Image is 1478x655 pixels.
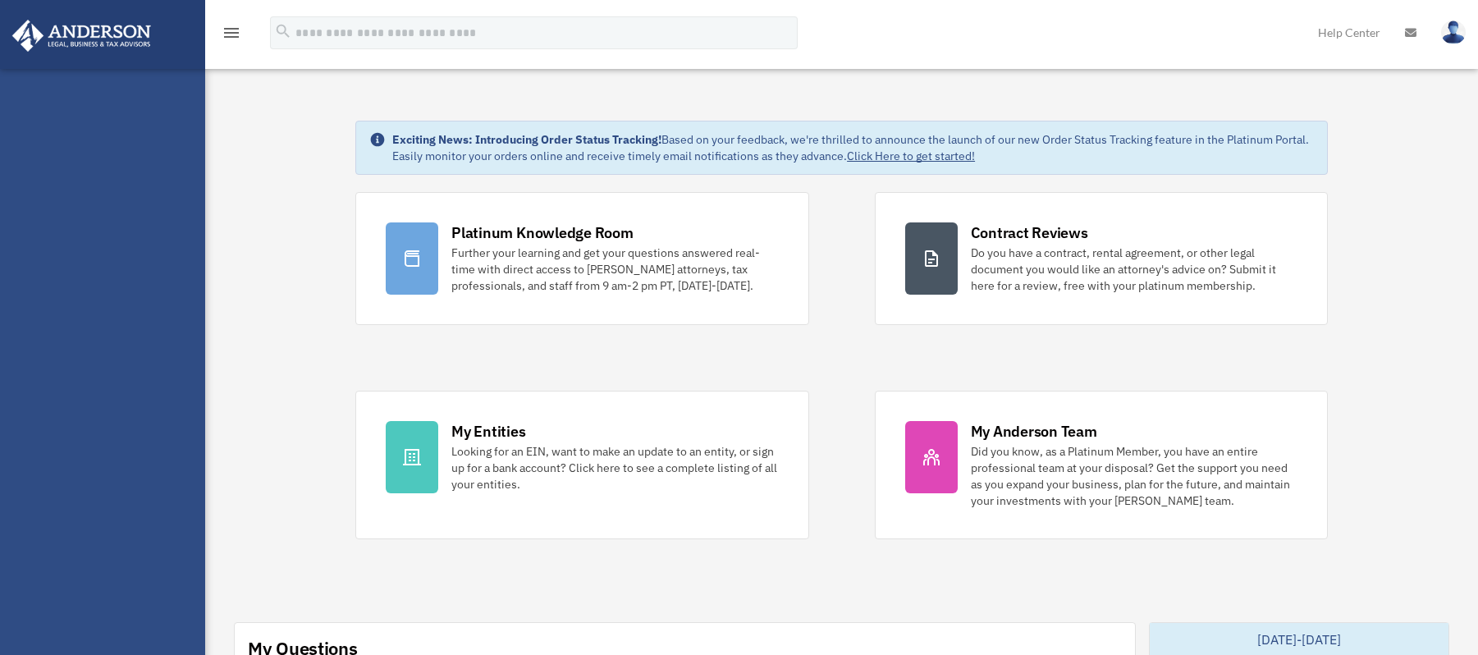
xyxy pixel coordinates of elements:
[875,192,1328,325] a: Contract Reviews Do you have a contract, rental agreement, or other legal document you would like...
[971,421,1097,442] div: My Anderson Team
[1441,21,1466,44] img: User Pic
[451,443,778,492] div: Looking for an EIN, want to make an update to an entity, or sign up for a bank account? Click her...
[222,29,241,43] a: menu
[274,22,292,40] i: search
[451,222,634,243] div: Platinum Knowledge Room
[875,391,1328,539] a: My Anderson Team Did you know, as a Platinum Member, you have an entire professional team at your...
[971,443,1297,509] div: Did you know, as a Platinum Member, you have an entire professional team at your disposal? Get th...
[222,23,241,43] i: menu
[392,132,661,147] strong: Exciting News: Introducing Order Status Tracking!
[392,131,1314,164] div: Based on your feedback, we're thrilled to announce the launch of our new Order Status Tracking fe...
[451,421,525,442] div: My Entities
[971,245,1297,294] div: Do you have a contract, rental agreement, or other legal document you would like an attorney's ad...
[971,222,1088,243] div: Contract Reviews
[355,192,808,325] a: Platinum Knowledge Room Further your learning and get your questions answered real-time with dire...
[451,245,778,294] div: Further your learning and get your questions answered real-time with direct access to [PERSON_NAM...
[847,149,975,163] a: Click Here to get started!
[355,391,808,539] a: My Entities Looking for an EIN, want to make an update to an entity, or sign up for a bank accoun...
[7,20,156,52] img: Anderson Advisors Platinum Portal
